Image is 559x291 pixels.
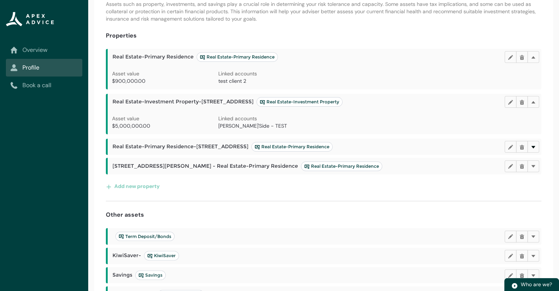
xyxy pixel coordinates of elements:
lightning-badge: Real Estate-Investment Property [257,97,343,107]
lightning-badge: Real Estate-Primary Residence [301,162,382,171]
button: Edit [505,269,516,281]
p: Linked accounts [218,115,325,122]
span: KiwiSaver- [112,251,179,260]
span: Real Estate-Primary Residence [200,54,275,60]
button: Edit [505,51,516,63]
span: Real Estate-Primary Residence [255,144,329,150]
p: Asset value [112,115,218,122]
span: Term Deposit/Bonds [119,234,171,239]
span: KiwiSaver [147,253,176,259]
lightning-badge: Real Estate-Primary Residence [251,142,333,152]
button: More [527,160,539,172]
nav: Sub page [6,41,82,94]
button: Edit [505,231,516,242]
button: More [527,231,539,242]
span: [STREET_ADDRESS][PERSON_NAME] - Real Estate-Primary Residence [112,162,382,171]
a: Profile [10,63,78,72]
button: More [527,269,539,281]
span: Real Estate-Investment Property-[STREET_ADDRESS] [112,97,343,107]
h4: Other assets [106,210,144,219]
p: Asset value [112,70,218,77]
button: More [527,141,539,153]
span: $5,000,000.00 [112,123,150,129]
span: test client 2 [218,78,246,84]
img: Apex Advice Group [6,12,54,26]
button: Delete [516,51,528,63]
button: Edit [505,96,516,108]
p: Assets such as property, investments, and savings play a crucial role in determining your risk to... [106,0,541,22]
button: Edit [505,141,516,153]
img: play.svg [511,283,518,289]
lightning-badge: KiwiSaver [144,251,179,260]
lightning-badge: Savings [135,270,166,280]
span: Savings [139,272,162,278]
span: Real Estate-Primary Residence [112,52,278,62]
button: Delete [516,250,528,262]
a: Book a call [10,81,78,90]
span: Real Estate-Primary Residence-[STREET_ADDRESS] [112,142,333,152]
span: Savings [112,270,166,280]
button: Delete [516,96,528,108]
p: Linked accounts [218,70,325,77]
button: Delete [516,160,528,172]
button: Delete [516,231,528,242]
button: More [527,250,539,262]
span: $900,000.00 [112,78,146,84]
lightning-badge: Real Estate-Primary Residence [197,52,278,62]
a: Overview [10,46,78,54]
span: Who are we? [521,281,552,288]
button: More [527,96,539,108]
span: Real Estate-Primary Residence [304,163,379,169]
button: Edit [505,160,516,172]
button: Edit [505,250,516,262]
lightning-badge: Term Deposit/Bonds [115,232,175,241]
button: Delete [516,141,528,153]
button: Delete [516,269,528,281]
span: [PERSON_NAME]'Side - TEST [218,123,287,129]
h4: Properties [106,31,137,40]
button: More [527,51,539,63]
button: Add new property [106,180,160,192]
span: Real Estate-Investment Property [260,99,339,105]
